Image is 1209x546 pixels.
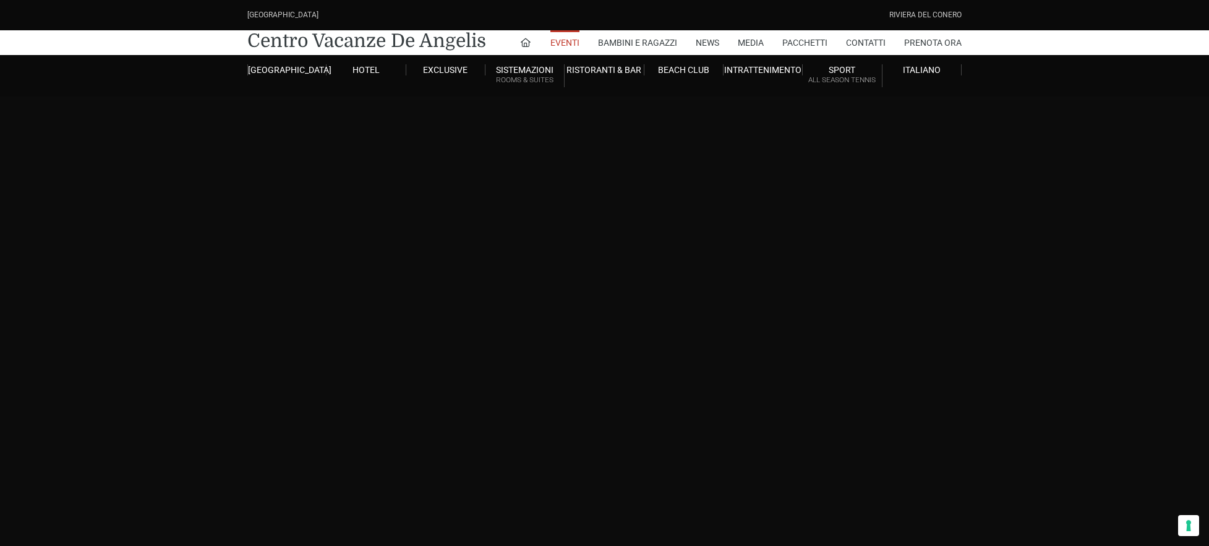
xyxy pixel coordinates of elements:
[882,64,962,75] a: Italiano
[485,64,565,87] a: SistemazioniRooms & Suites
[247,28,486,53] a: Centro Vacanze De Angelis
[846,30,886,55] a: Contatti
[598,30,677,55] a: Bambini e Ragazzi
[565,64,644,75] a: Ristoranti & Bar
[247,64,327,75] a: [GEOGRAPHIC_DATA]
[889,9,962,21] div: Riviera Del Conero
[327,64,406,75] a: Hotel
[782,30,827,55] a: Pacchetti
[247,9,318,21] div: [GEOGRAPHIC_DATA]
[406,64,485,75] a: Exclusive
[550,30,579,55] a: Eventi
[803,74,881,86] small: All Season Tennis
[738,30,764,55] a: Media
[803,64,882,87] a: SportAll Season Tennis
[904,30,962,55] a: Prenota Ora
[696,30,719,55] a: News
[903,65,941,75] span: Italiano
[485,74,564,86] small: Rooms & Suites
[1178,515,1199,536] button: Le tue preferenze relative al consenso per le tecnologie di tracciamento
[644,64,724,75] a: Beach Club
[724,64,803,75] a: Intrattenimento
